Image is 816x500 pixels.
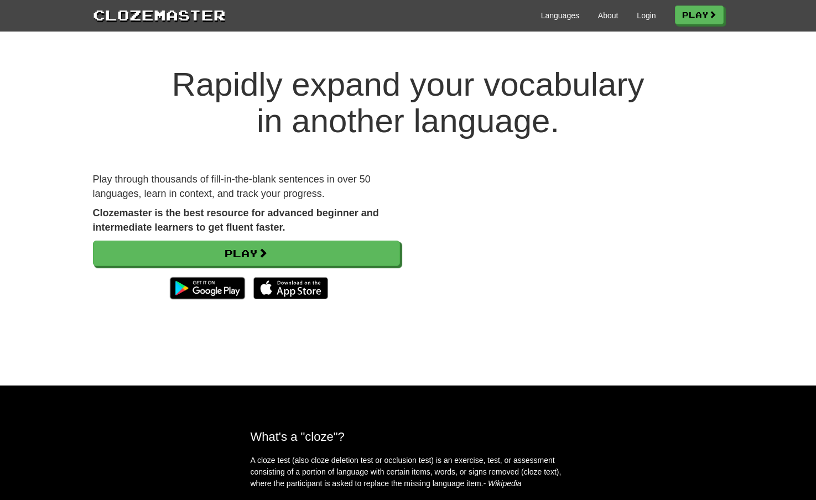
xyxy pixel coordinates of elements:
[598,10,619,21] a: About
[93,207,379,233] strong: Clozemaster is the best resource for advanced beginner and intermediate learners to get fluent fa...
[251,455,566,489] p: A cloze test (also cloze deletion test or occlusion test) is an exercise, test, or assessment con...
[93,173,400,201] p: Play through thousands of fill-in-the-blank sentences in over 50 languages, learn in context, and...
[251,430,566,444] h2: What's a "cloze"?
[637,10,656,21] a: Login
[675,6,724,24] a: Play
[93,4,226,25] a: Clozemaster
[93,241,400,266] a: Play
[484,479,522,488] em: - Wikipedia
[541,10,579,21] a: Languages
[164,272,250,305] img: Get it on Google Play
[253,277,328,299] img: Download_on_the_App_Store_Badge_US-UK_135x40-25178aeef6eb6b83b96f5f2d004eda3bffbb37122de64afbaef7...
